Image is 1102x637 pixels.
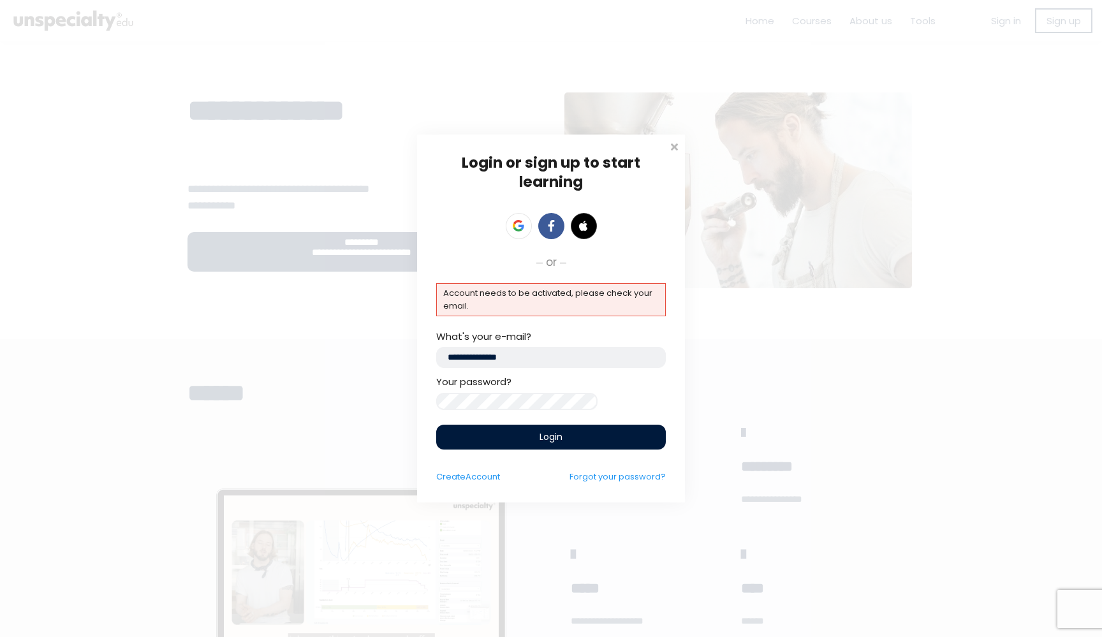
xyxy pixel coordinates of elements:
[466,471,500,483] span: Account
[569,471,666,483] a: Forgot your password?
[540,430,562,444] span: Login
[462,152,640,192] span: Login or sign up to start learning
[443,287,659,312] p: Account needs to be activated, please check your email.
[546,254,557,270] span: or
[436,471,500,483] a: CreateAccount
